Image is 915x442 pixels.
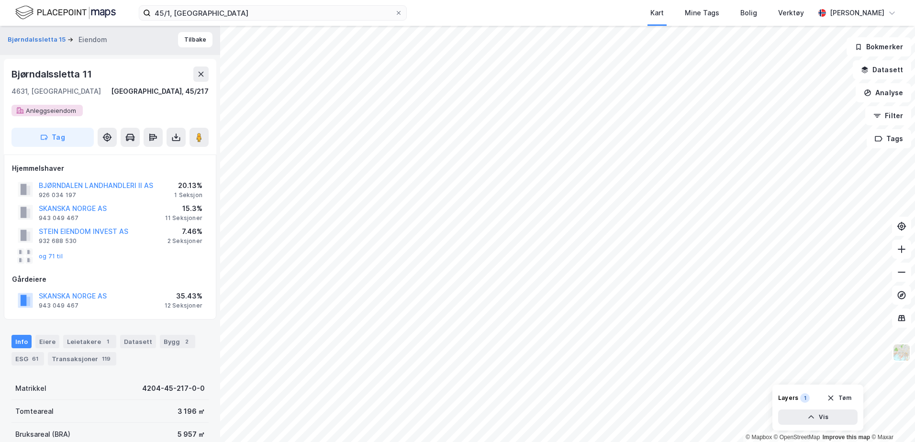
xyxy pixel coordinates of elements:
[853,60,911,79] button: Datasett
[178,406,205,417] div: 3 196 ㎡
[800,393,810,403] div: 1
[165,302,202,309] div: 12 Seksjoner
[867,396,915,442] iframe: Chat Widget
[15,406,54,417] div: Tomteareal
[823,434,870,441] a: Improve this map
[39,302,78,309] div: 943 049 467
[178,32,212,47] button: Tilbake
[35,335,59,348] div: Eiere
[165,203,202,214] div: 15.3%
[63,335,116,348] div: Leietakere
[865,106,911,125] button: Filter
[867,129,911,148] button: Tags
[39,237,77,245] div: 932 688 530
[111,86,209,97] div: [GEOGRAPHIC_DATA], 45/217
[830,7,884,19] div: [PERSON_NAME]
[167,237,202,245] div: 2 Seksjoner
[174,180,202,191] div: 20.13%
[11,335,32,348] div: Info
[160,335,195,348] div: Bygg
[685,7,719,19] div: Mine Tags
[182,337,191,346] div: 2
[12,274,208,285] div: Gårdeiere
[11,66,93,82] div: Bjørndalssletta 11
[821,390,858,406] button: Tøm
[15,383,46,394] div: Matrikkel
[103,337,112,346] div: 1
[165,290,202,302] div: 35.43%
[15,4,116,21] img: logo.f888ab2527a4732fd821a326f86c7f29.svg
[746,434,772,441] a: Mapbox
[100,354,112,364] div: 119
[78,34,107,45] div: Eiendom
[867,396,915,442] div: Kontrollprogram for chat
[778,7,804,19] div: Verktøy
[778,409,858,425] button: Vis
[39,191,76,199] div: 926 034 197
[856,83,911,102] button: Analyse
[778,394,798,402] div: Layers
[11,86,101,97] div: 4631, [GEOGRAPHIC_DATA]
[120,335,156,348] div: Datasett
[740,7,757,19] div: Bolig
[167,226,202,237] div: 7.46%
[847,37,911,56] button: Bokmerker
[178,429,205,440] div: 5 957 ㎡
[12,163,208,174] div: Hjemmelshaver
[30,354,40,364] div: 61
[174,191,202,199] div: 1 Seksjon
[165,214,202,222] div: 11 Seksjoner
[774,434,820,441] a: OpenStreetMap
[39,214,78,222] div: 943 049 467
[15,429,70,440] div: Bruksareal (BRA)
[8,35,67,44] button: Bjørndalssletta 15
[48,352,116,365] div: Transaksjoner
[11,352,44,365] div: ESG
[151,6,395,20] input: Søk på adresse, matrikkel, gårdeiere, leietakere eller personer
[893,343,911,362] img: Z
[650,7,664,19] div: Kart
[11,128,94,147] button: Tag
[142,383,205,394] div: 4204-45-217-0-0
